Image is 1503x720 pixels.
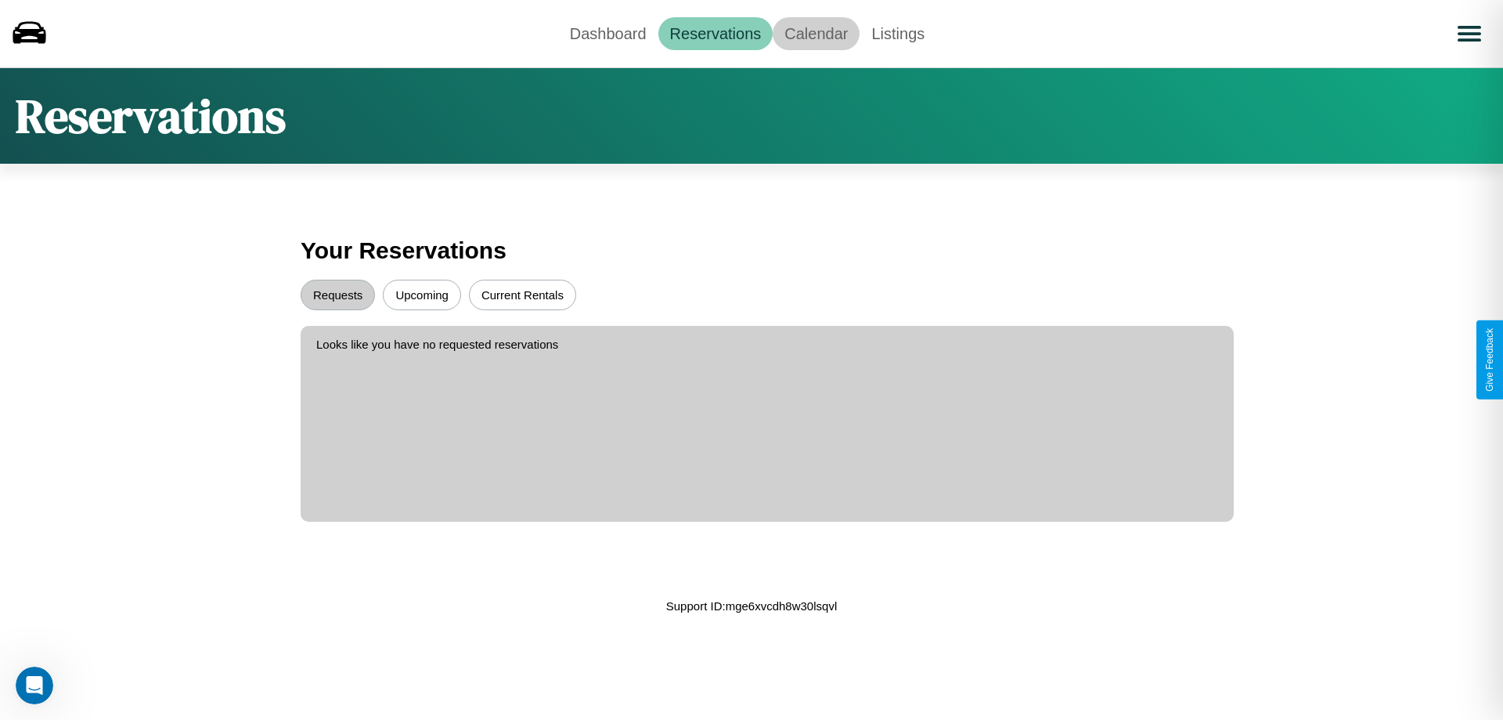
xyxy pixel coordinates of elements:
[1447,12,1491,56] button: Open menu
[666,595,837,617] p: Support ID: mge6xvcdh8w30lsqvl
[301,230,1202,272] h3: Your Reservations
[773,17,860,50] a: Calendar
[301,280,375,310] button: Requests
[16,84,286,148] h1: Reservations
[16,667,53,704] iframe: Intercom live chat
[558,17,658,50] a: Dashboard
[469,280,576,310] button: Current Rentals
[316,334,1218,355] p: Looks like you have no requested reservations
[383,280,461,310] button: Upcoming
[1484,328,1495,392] div: Give Feedback
[658,17,773,50] a: Reservations
[860,17,936,50] a: Listings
